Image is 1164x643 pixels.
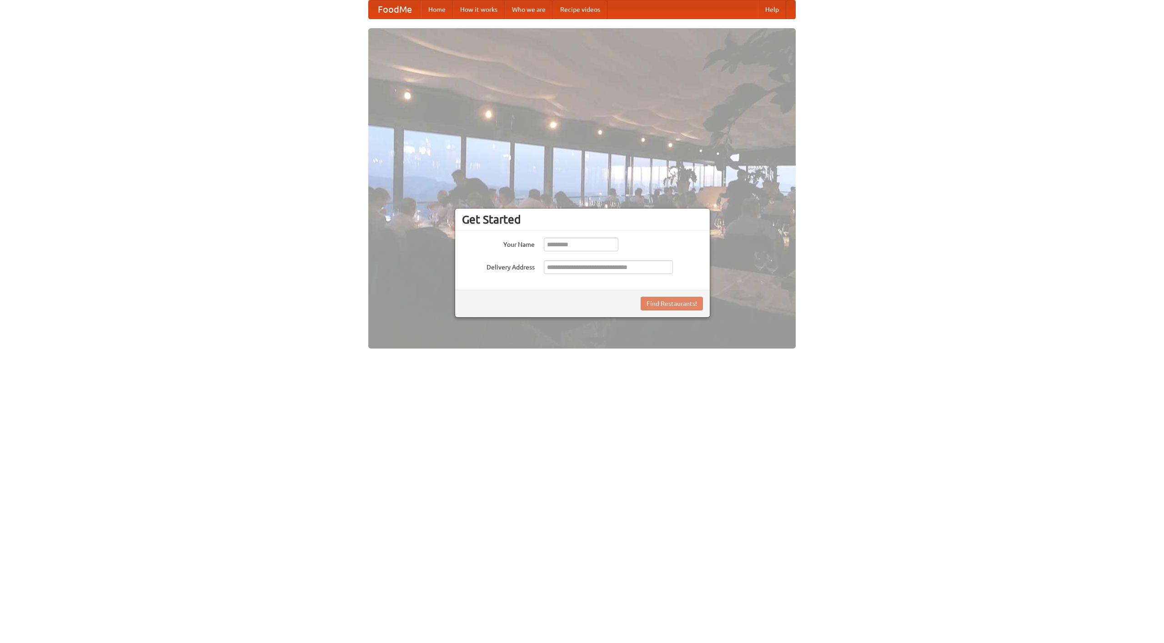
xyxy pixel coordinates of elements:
button: Find Restaurants! [641,297,703,310]
a: Who we are [505,0,553,19]
h3: Get Started [462,213,703,226]
label: Your Name [462,238,535,249]
a: Recipe videos [553,0,607,19]
a: Home [421,0,453,19]
a: Help [758,0,786,19]
label: Delivery Address [462,260,535,272]
a: FoodMe [369,0,421,19]
a: How it works [453,0,505,19]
